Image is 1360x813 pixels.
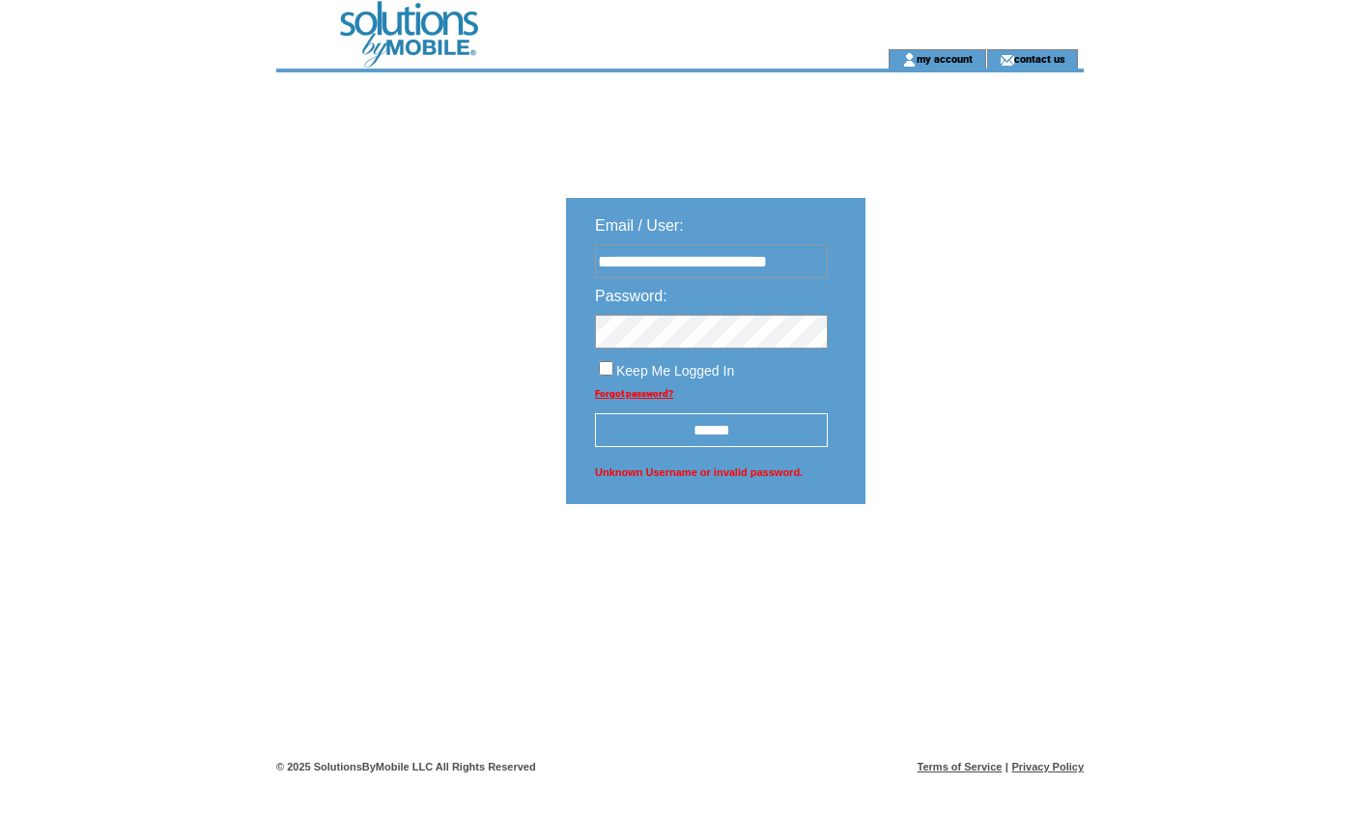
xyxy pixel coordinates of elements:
[595,462,828,483] span: Unknown Username or invalid password.
[1014,52,1065,65] a: contact us
[276,761,536,772] span: © 2025 SolutionsByMobile LLC All Rights Reserved
[1006,761,1008,772] span: |
[595,217,684,234] span: Email / User:
[918,761,1003,772] a: Terms of Service
[921,552,1018,576] img: transparent.png
[1000,52,1014,68] img: contact_us_icon.gif
[616,363,734,378] span: Keep Me Logged In
[595,288,667,304] span: Password:
[1011,761,1084,772] a: Privacy Policy
[917,52,973,65] a: my account
[595,388,673,399] a: Forgot password?
[902,52,917,68] img: account_icon.gif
